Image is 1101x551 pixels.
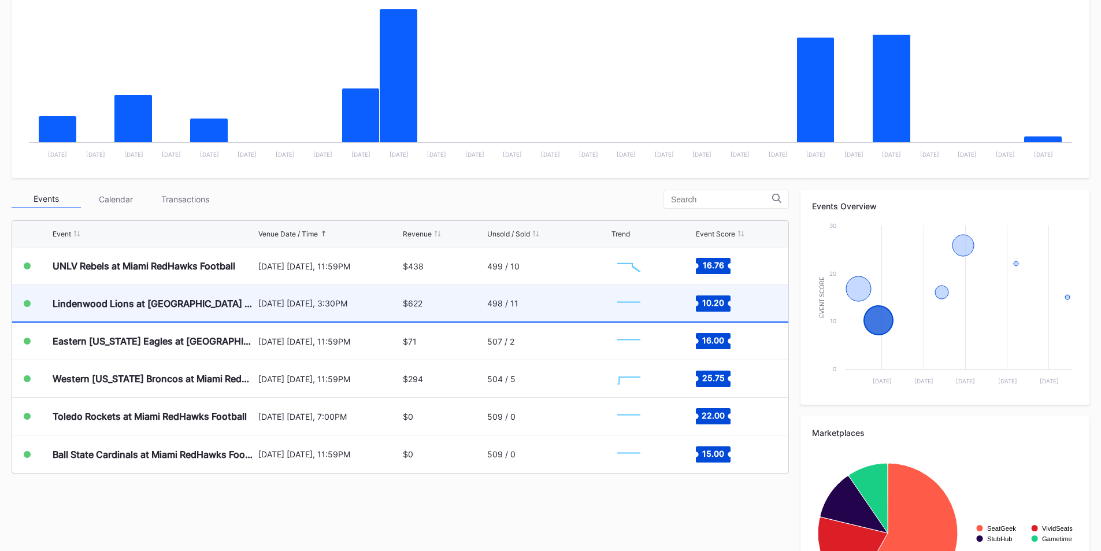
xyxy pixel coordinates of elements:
text: [DATE] [238,151,257,158]
text: [DATE] [844,151,863,158]
text: [DATE] [996,151,1015,158]
div: [DATE] [DATE], 11:59PM [258,449,401,459]
text: [DATE] [958,151,977,158]
text: StubHub [987,535,1013,542]
div: [DATE] [DATE], 3:30PM [258,298,401,308]
div: Event [53,230,71,238]
svg: Chart title [611,289,646,318]
text: [DATE] [48,151,67,158]
text: 16.76 [702,260,724,270]
text: [DATE] [692,151,711,158]
div: Events [12,190,81,208]
text: [DATE] [86,151,105,158]
div: Event Score [696,230,735,238]
text: [DATE] [541,151,560,158]
div: Toledo Rockets at Miami RedHawks Football [53,411,247,422]
div: 504 / 5 [487,374,516,384]
div: [DATE] [DATE], 11:59PM [258,336,401,346]
div: $622 [403,298,422,308]
text: [DATE] [465,151,484,158]
svg: Chart title [812,220,1078,393]
text: 20 [829,270,836,277]
text: [DATE] [617,151,636,158]
text: 16.00 [702,335,724,345]
text: 15.00 [702,448,724,458]
text: [DATE] [655,151,674,158]
text: [DATE] [806,151,825,158]
div: $71 [403,336,417,346]
div: Trend [611,230,630,238]
text: [DATE] [162,151,181,158]
div: $0 [403,449,413,459]
div: [DATE] [DATE], 11:59PM [258,374,401,384]
svg: Chart title [611,440,646,469]
div: 509 / 0 [487,449,516,459]
div: Eastern [US_STATE] Eagles at [GEOGRAPHIC_DATA] RedHawks Football [53,335,255,347]
div: Marketplaces [812,428,1078,438]
div: [DATE] [DATE], 11:59PM [258,261,401,271]
text: [DATE] [124,151,143,158]
input: Search [671,195,772,204]
div: Lindenwood Lions at [GEOGRAPHIC_DATA] RedHawks Football [53,298,255,309]
text: [DATE] [1034,151,1053,158]
text: [DATE] [914,378,933,384]
div: Events Overview [812,201,1078,211]
text: 30 [829,222,836,229]
text: [DATE] [427,151,446,158]
text: [DATE] [390,151,409,158]
div: Revenue [403,230,432,238]
svg: Chart title [611,364,646,393]
text: [DATE] [351,151,370,158]
text: Gametime [1042,535,1072,542]
div: 507 / 2 [487,336,514,346]
text: [DATE] [920,151,939,158]
text: SeatGeek [987,525,1016,532]
div: Venue Date / Time [258,230,318,238]
div: Western [US_STATE] Broncos at Miami RedHawks Football [53,373,255,384]
div: $294 [403,374,423,384]
text: 10.20 [702,297,724,307]
text: [DATE] [313,151,332,158]
text: Event Score [819,276,825,318]
div: Ball State Cardinals at Miami RedHawks Football [53,449,255,460]
div: Calendar [81,190,150,208]
text: [DATE] [503,151,522,158]
div: Transactions [150,190,220,208]
text: 0 [833,365,836,372]
div: $438 [403,261,424,271]
text: 25.75 [702,373,724,383]
text: [DATE] [731,151,750,158]
text: [DATE] [882,151,901,158]
div: 509 / 0 [487,412,516,421]
div: Unsold / Sold [487,230,530,238]
text: [DATE] [200,151,219,158]
text: VividSeats [1042,525,1073,532]
svg: Chart title [611,327,646,356]
text: 10 [830,317,836,324]
text: [DATE] [873,378,892,384]
div: 498 / 11 [487,298,518,308]
text: [DATE] [276,151,295,158]
text: 22.00 [702,411,725,420]
text: [DATE] [956,378,975,384]
text: [DATE] [1040,378,1059,384]
text: [DATE] [998,378,1017,384]
div: 499 / 10 [487,261,520,271]
text: [DATE] [579,151,598,158]
div: $0 [403,412,413,421]
svg: Chart title [611,252,646,280]
div: UNLV Rebels at Miami RedHawks Football [53,260,235,272]
div: [DATE] [DATE], 7:00PM [258,412,401,421]
svg: Chart title [611,402,646,431]
text: [DATE] [769,151,788,158]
